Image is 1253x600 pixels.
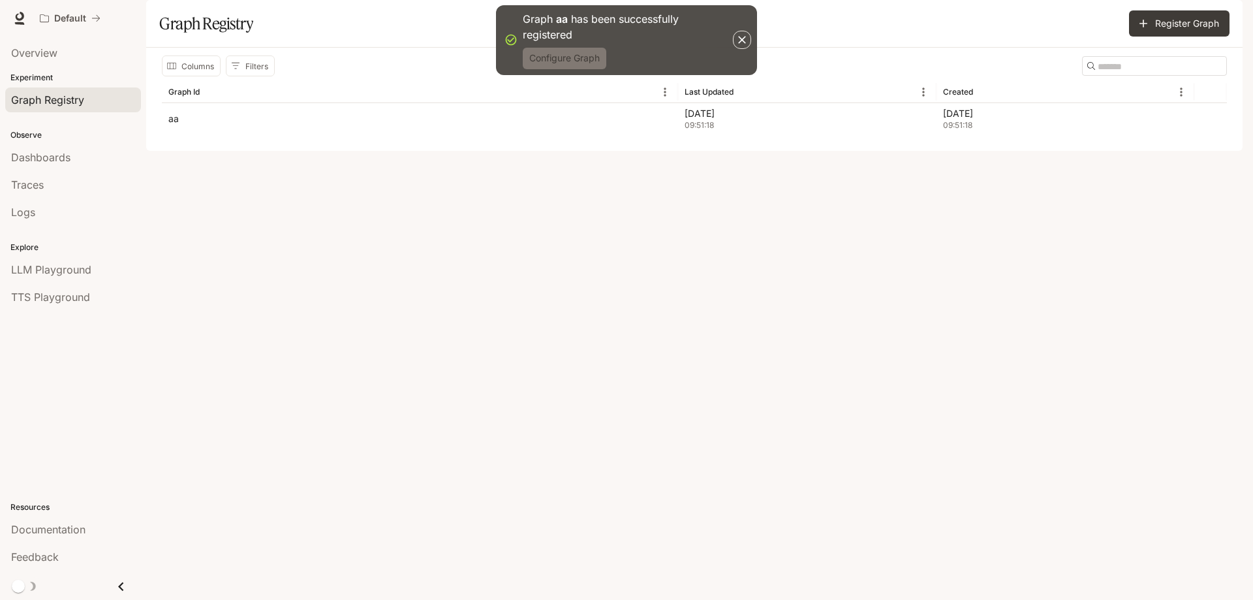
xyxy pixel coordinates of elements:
[735,82,754,102] button: Sort
[556,12,568,25] p: aa
[943,107,1188,120] p: [DATE]
[168,112,179,125] p: aa
[685,107,930,120] p: [DATE]
[943,119,1188,132] span: 09:51:18
[1129,10,1230,37] button: Register Graph
[943,87,973,97] div: Created
[168,87,200,97] div: Graph Id
[655,82,675,102] button: Menu
[523,11,730,42] p: Graph has been successfully registered
[914,82,933,102] button: Menu
[685,119,930,132] span: 09:51:18
[1082,56,1227,76] div: Search
[34,5,106,31] button: All workspaces
[974,82,994,102] button: Sort
[201,82,221,102] button: Sort
[162,55,221,76] button: Select columns
[226,55,275,76] button: Show filters
[685,87,734,97] div: Last Updated
[1171,82,1191,102] button: Menu
[523,48,606,69] button: Configure Graph
[54,13,86,24] p: Default
[159,10,253,37] h1: Graph Registry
